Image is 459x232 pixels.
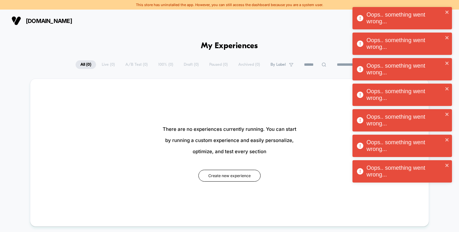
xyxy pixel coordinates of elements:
button: close [445,61,449,67]
span: There are no experiences currently running. You can start by running a custom experience and easi... [163,123,296,157]
button: close [445,10,449,16]
span: [DOMAIN_NAME] [26,18,72,24]
div: Oops.. something went wrong... [366,88,443,101]
div: Oops.. something went wrong... [366,165,443,178]
span: By Label [270,62,286,67]
button: close [445,86,449,92]
span: All ( 0 ) [76,60,96,69]
button: close [445,163,449,169]
h1: My Experiences [201,41,258,51]
div: Oops.. something went wrong... [366,114,443,127]
button: close [445,35,449,41]
div: Oops.. something went wrong... [366,37,443,50]
button: close [445,112,449,118]
button: Create new experience [198,170,261,182]
div: Oops.. something went wrong... [366,63,443,76]
div: Oops.. something went wrong... [366,11,443,25]
button: close [445,137,449,143]
button: [DOMAIN_NAME] [10,16,74,26]
img: Visually logo [11,16,21,26]
div: Oops.. something went wrong... [366,139,443,153]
